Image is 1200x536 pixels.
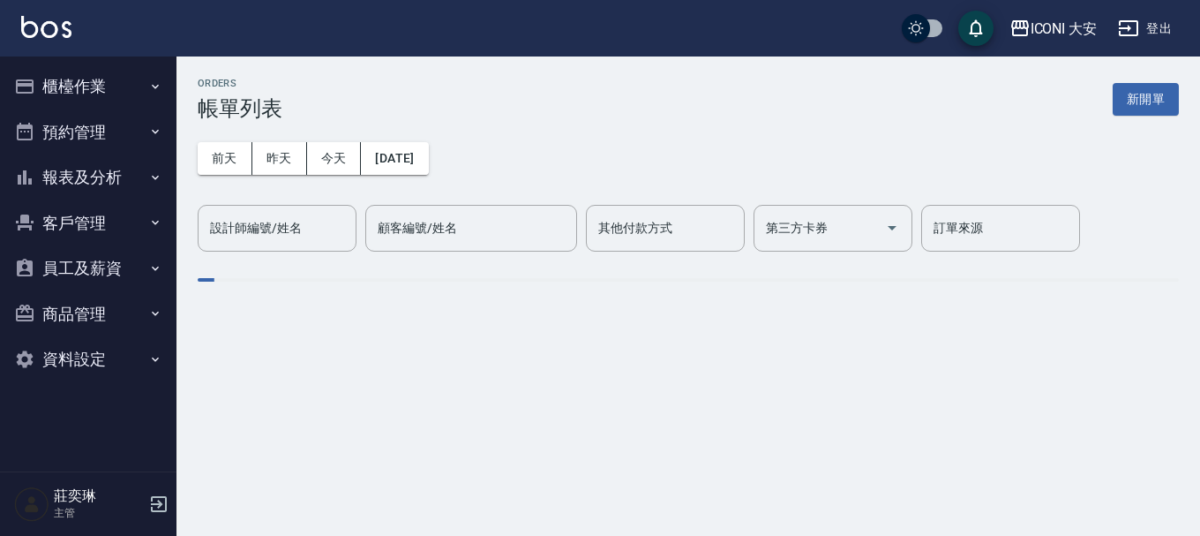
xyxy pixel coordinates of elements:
button: 商品管理 [7,291,169,337]
button: 昨天 [252,142,307,175]
h2: ORDERS [198,78,282,89]
h3: 帳單列表 [198,96,282,121]
button: save [958,11,994,46]
button: ICONI 大安 [1002,11,1105,47]
img: Logo [21,16,71,38]
button: Open [878,214,906,242]
button: 登出 [1111,12,1179,45]
button: [DATE] [361,142,428,175]
button: 前天 [198,142,252,175]
a: 新開單 [1113,90,1179,107]
p: 主管 [54,505,144,521]
button: 報表及分析 [7,155,169,200]
button: 今天 [307,142,362,175]
div: ICONI 大安 [1031,18,1098,40]
button: 客戶管理 [7,200,169,246]
button: 員工及薪資 [7,245,169,291]
button: 櫃檯作業 [7,64,169,109]
button: 新開單 [1113,83,1179,116]
button: 資料設定 [7,336,169,382]
h5: 莊奕琳 [54,487,144,505]
button: 預約管理 [7,109,169,155]
img: Person [14,487,49,522]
